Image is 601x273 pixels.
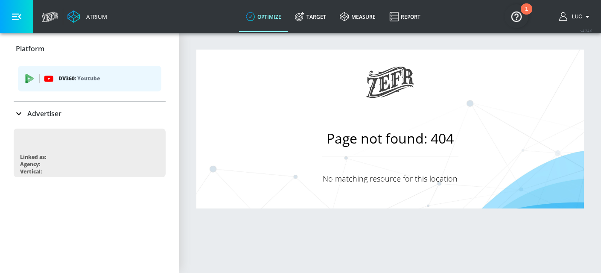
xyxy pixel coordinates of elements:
button: Luc [559,12,592,22]
div: Advertiser [14,102,166,126]
div: Platform [14,37,166,61]
a: Target [288,1,333,32]
ul: list of platforms [18,62,161,97]
div: Linked as: [20,153,46,161]
div: DV360: Youtube [18,66,161,91]
button: Open Resource Center, 1 new notification [505,4,528,28]
span: v 4.24.0 [581,28,592,33]
a: Atrium [67,10,107,23]
a: measure [333,1,382,32]
p: DV360: [58,74,155,83]
p: No matching resource for this location [322,173,458,184]
div: Atrium [83,13,107,21]
p: Advertiser [27,109,61,118]
p: Youtube [77,74,100,83]
a: optimize [239,1,288,32]
span: login as: luc.amatruda@zefr.com [569,14,582,20]
div: 1 [525,9,528,20]
div: Vertical: [20,168,42,175]
a: Report [382,1,427,32]
div: Linked as:Agency:Vertical: [14,129,166,177]
h1: Page not found: 404 [322,129,458,156]
p: Platform [16,44,44,53]
div: Platform [14,60,166,101]
div: Agency: [20,161,40,168]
